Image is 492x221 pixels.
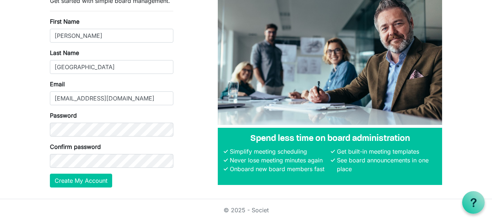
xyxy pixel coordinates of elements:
label: Last Name [50,48,79,57]
li: Onboard new board members fast [228,165,329,173]
label: Email [50,80,65,88]
label: First Name [50,17,79,26]
li: Get built-in meeting templates [335,147,436,156]
label: Confirm password [50,142,101,151]
li: See board announcements in one place [335,156,436,173]
a: © 2025 - Societ [224,206,269,214]
label: Password [50,111,77,120]
button: Create My Account [50,174,112,188]
li: Simplify meeting scheduling [228,147,329,156]
h4: Spend less time on board administration [224,134,436,144]
li: Never lose meeting minutes again [228,156,329,165]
